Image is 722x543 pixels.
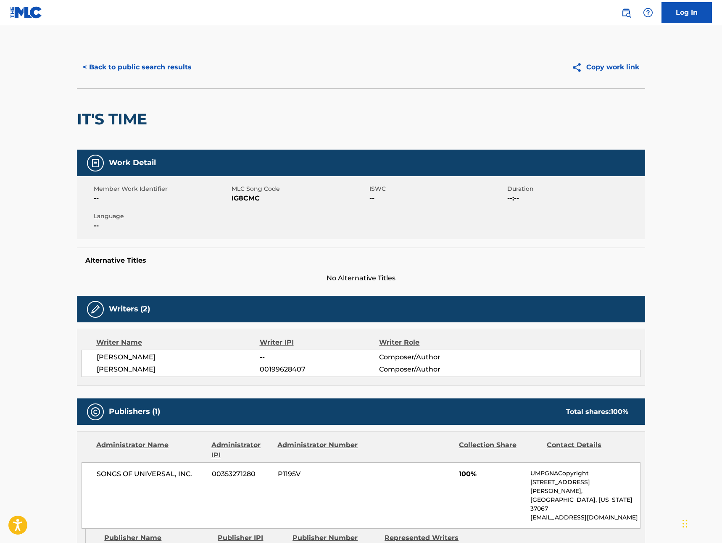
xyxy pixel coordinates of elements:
[96,440,205,460] div: Administrator Name
[530,469,640,478] p: UMPGNACopyright
[90,304,100,314] img: Writers
[643,8,653,18] img: help
[77,110,151,129] h2: IT'S TIME
[94,221,229,231] span: --
[94,185,229,193] span: Member Work Identifier
[109,158,156,168] h5: Work Detail
[682,511,688,536] div: Dra
[104,533,211,543] div: Publisher Name
[530,513,640,522] p: [EMAIL_ADDRESS][DOMAIN_NAME]
[212,469,271,479] span: 00353271280
[109,304,150,314] h5: Writers (2)
[530,478,640,496] p: [STREET_ADDRESS][PERSON_NAME],
[507,193,643,203] span: --:--
[547,440,628,460] div: Contact Details
[530,496,640,513] p: [GEOGRAPHIC_DATA], [US_STATE] 37067
[661,2,712,23] a: Log In
[379,364,488,374] span: Composer/Author
[385,533,470,543] div: Represented Writers
[77,57,198,78] button: < Back to public search results
[507,185,643,193] span: Duration
[109,407,160,416] h5: Publishers (1)
[618,4,635,21] a: Public Search
[640,4,656,21] div: Help
[459,469,524,479] span: 100%
[260,337,379,348] div: Writer IPI
[90,158,100,168] img: Work Detail
[680,503,722,543] iframe: Chat Widget
[292,533,378,543] div: Publisher Number
[566,407,628,417] div: Total shares:
[10,6,42,18] img: MLC Logo
[211,440,271,460] div: Administrator IPI
[278,469,359,479] span: P1195V
[94,212,229,221] span: Language
[232,193,367,203] span: IG8CMC
[621,8,631,18] img: search
[232,185,367,193] span: MLC Song Code
[97,352,260,362] span: [PERSON_NAME]
[97,469,206,479] span: SONGS OF UNIVERSAL, INC.
[369,193,505,203] span: --
[611,408,628,416] span: 100 %
[379,352,488,362] span: Composer/Author
[260,364,379,374] span: 00199628407
[680,503,722,543] div: Chatt-widget
[566,57,645,78] button: Copy work link
[96,337,260,348] div: Writer Name
[94,193,229,203] span: --
[90,407,100,417] img: Publishers
[459,440,540,460] div: Collection Share
[277,440,359,460] div: Administrator Number
[572,62,586,73] img: Copy work link
[260,352,379,362] span: --
[77,273,645,283] span: No Alternative Titles
[85,256,637,265] h5: Alternative Titles
[379,337,488,348] div: Writer Role
[369,185,505,193] span: ISWC
[218,533,286,543] div: Publisher IPI
[97,364,260,374] span: [PERSON_NAME]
